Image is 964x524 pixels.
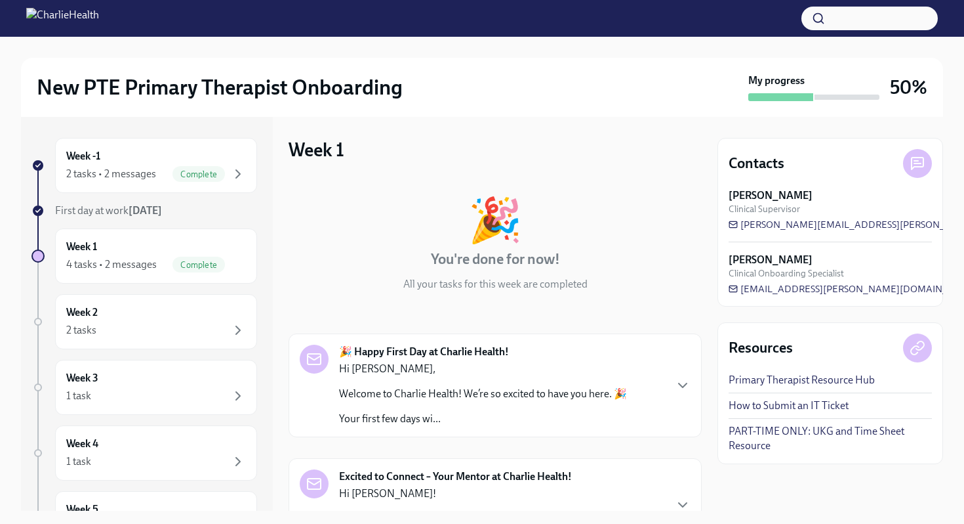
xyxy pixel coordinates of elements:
[31,204,257,218] a: First day at work[DATE]
[66,502,98,517] h6: Week 5
[339,412,627,426] p: Your first few days wi...
[129,204,162,217] strong: [DATE]
[31,360,257,415] a: Week 31 task
[66,323,96,338] div: 2 tasks
[66,240,97,254] h6: Week 1
[729,424,932,453] a: PART-TIME ONLY: UKG and Time Sheet Resource
[31,294,257,349] a: Week 22 tasks
[729,154,784,173] h4: Contacts
[66,149,100,164] h6: Week -1
[339,469,572,484] strong: Excited to Connect – Your Mentor at Charlie Health!
[468,198,522,242] div: 🎉
[729,253,813,267] strong: [PERSON_NAME]
[339,345,509,359] strong: 🎉 Happy First Day at Charlie Health!
[729,267,844,280] span: Clinical Onboarding Specialist
[729,399,849,413] a: How to Submit an IT Ticket
[172,260,225,270] span: Complete
[66,371,98,385] h6: Week 3
[31,229,257,284] a: Week 14 tasks • 2 messagesComplete
[339,362,627,376] p: Hi [PERSON_NAME],
[66,305,98,320] h6: Week 2
[55,204,162,217] span: First day at work
[339,487,664,501] p: Hi [PERSON_NAME]!
[289,138,344,162] h3: Week 1
[66,437,98,451] h6: Week 4
[66,257,157,272] div: 4 tasks • 2 messages
[403,277,588,292] p: All your tasks for this week are completed
[66,167,156,181] div: 2 tasks • 2 messages
[31,138,257,193] a: Week -12 tasks • 2 messagesComplete
[339,387,627,401] p: Welcome to Charlie Health! We’re so excited to have you here. 🎉
[431,250,560,269] h4: You're done for now!
[729,373,875,387] a: Primary Therapist Resource Hub
[26,8,99,29] img: CharlieHealth
[729,338,793,358] h4: Resources
[729,203,800,215] span: Clinical Supervisor
[31,426,257,481] a: Week 41 task
[748,74,805,88] strong: My progress
[890,76,927,99] h3: 50%
[66,454,91,469] div: 1 task
[729,188,813,203] strong: [PERSON_NAME]
[172,169,225,179] span: Complete
[37,74,403,100] h2: New PTE Primary Therapist Onboarding
[66,389,91,403] div: 1 task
